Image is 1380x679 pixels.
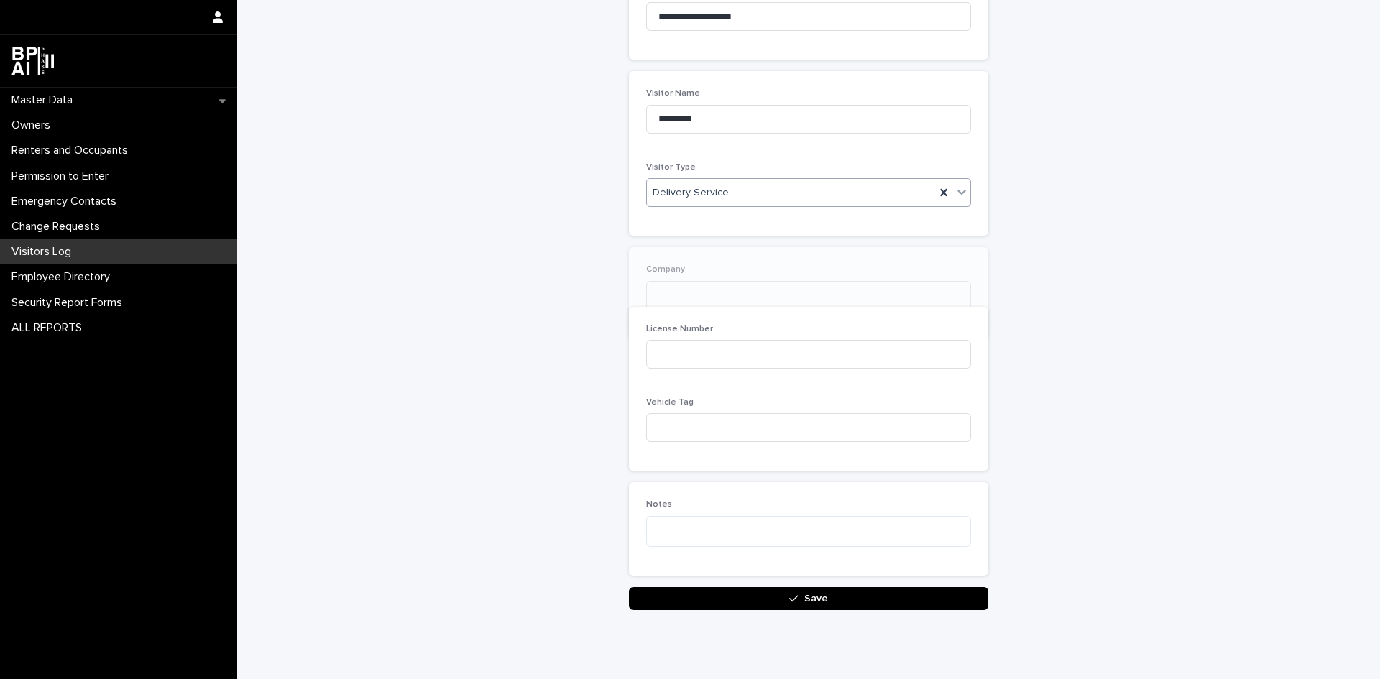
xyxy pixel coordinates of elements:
p: Visitors Log [6,245,83,259]
span: Visitor Type [646,163,696,172]
button: Save [629,587,988,610]
p: Renters and Occupants [6,144,139,157]
p: Master Data [6,93,84,107]
span: Delivery Service [653,185,729,200]
span: Company [646,265,685,274]
img: dwgmcNfxSF6WIOOXiGgu [11,47,54,75]
span: Save [804,593,828,604]
p: ALL REPORTS [6,321,93,335]
p: Permission to Enter [6,170,120,183]
p: Emergency Contacts [6,195,128,208]
span: License Number [646,325,713,333]
p: Owners [6,119,62,132]
p: Security Report Forms [6,296,134,310]
span: Notes [646,500,672,509]
span: Visitor Name [646,89,700,98]
span: Vehicle Tag [646,398,694,407]
p: Employee Directory [6,270,121,284]
p: Change Requests [6,220,111,234]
